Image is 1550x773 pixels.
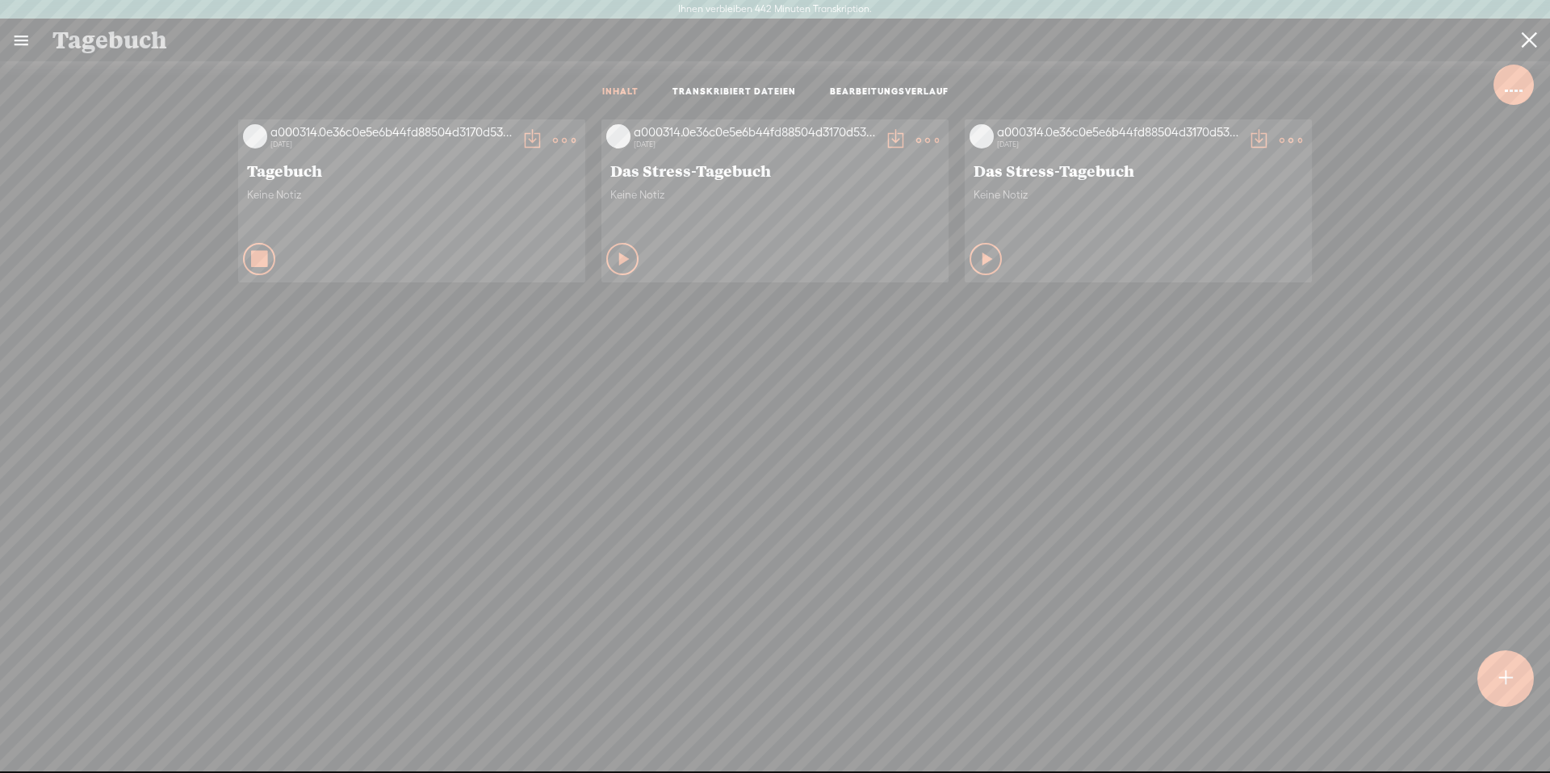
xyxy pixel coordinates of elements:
[672,86,796,96] font: TRANSKRIBIERT DATEIEN
[830,86,949,99] a: BEARBEITUNGSVERLAUF
[243,124,267,148] img: videoLoading.png
[602,86,639,96] font: INHALT
[974,160,1134,181] font: Das Stress-Tagebuch
[634,125,911,139] font: a000314.0e36c0e5e6b44fd88504d3170d531385.1137
[270,140,292,148] font: [DATE]
[974,189,1028,201] font: Keine Notiz
[247,189,301,201] font: Keine Notiz
[997,125,1275,139] font: a000314.0e36c0e5e6b44fd88504d3170d531385.1137
[634,140,656,148] font: [DATE]
[830,86,949,96] font: BEARBEITUNGSVERLAUF
[672,86,796,99] a: TRANSKRIBIERT DATEIEN
[970,124,994,148] img: videoLoading.png
[270,125,548,139] font: a000314.0e36c0e5e6b44fd88504d3170d531385.1137
[997,140,1019,148] font: [DATE]
[247,160,322,181] font: Tagebuch
[610,189,664,201] font: Keine Notiz
[602,86,639,99] a: INHALT
[606,124,630,148] img: videoLoading.png
[610,160,771,181] font: Das Stress-Tagebuch
[678,3,872,15] font: Ihnen verbleiben 442 Minuten Transkription.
